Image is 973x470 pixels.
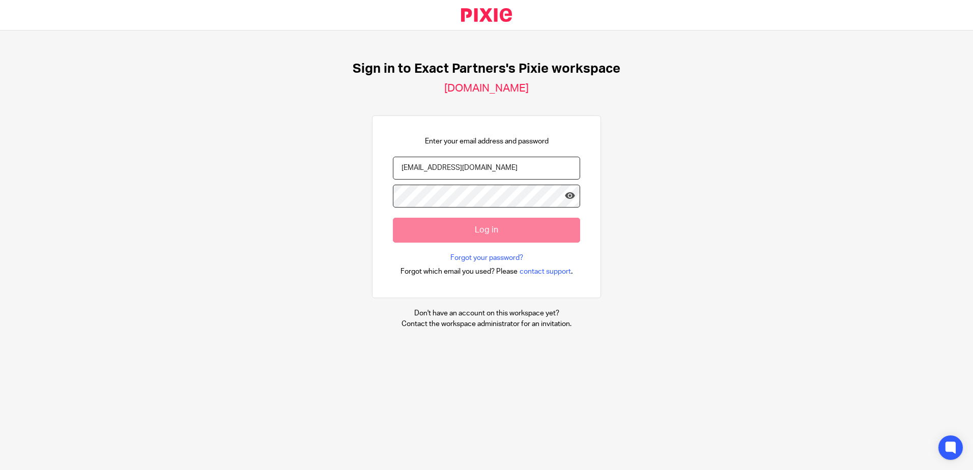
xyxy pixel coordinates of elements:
h1: Sign in to Exact Partners's Pixie workspace [353,61,620,77]
h2: [DOMAIN_NAME] [444,82,529,95]
input: Log in [393,218,580,243]
p: Enter your email address and password [425,136,549,146]
span: contact support [520,267,571,277]
span: Forgot which email you used? Please [400,267,518,277]
p: Contact the workspace administrator for an invitation. [402,319,571,329]
input: name@example.com [393,157,580,180]
div: . [400,266,573,277]
p: Don't have an account on this workspace yet? [402,308,571,318]
a: Forgot your password? [450,253,523,263]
